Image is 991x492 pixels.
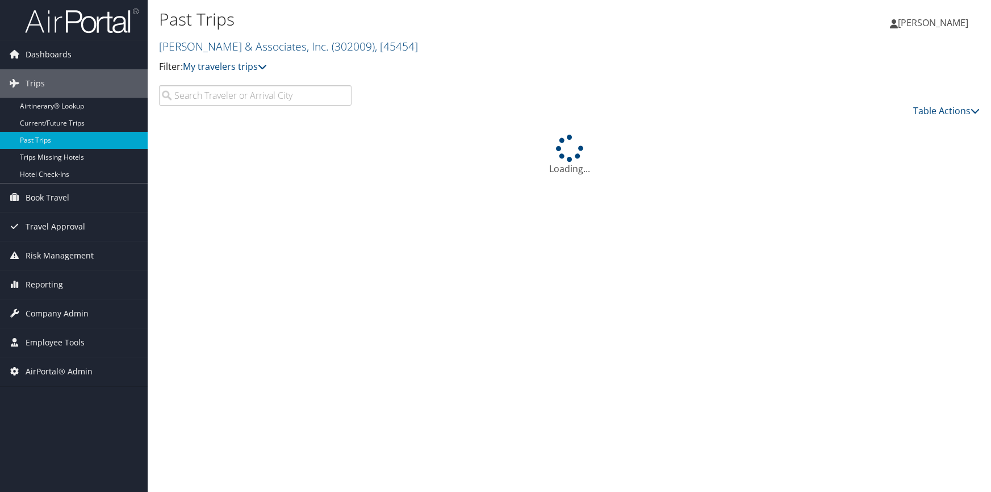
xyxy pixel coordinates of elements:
[159,85,352,106] input: Search Traveler or Arrival City
[26,357,93,386] span: AirPortal® Admin
[898,16,968,29] span: [PERSON_NAME]
[26,212,85,241] span: Travel Approval
[26,40,72,69] span: Dashboards
[913,105,980,117] a: Table Actions
[26,184,69,212] span: Book Travel
[159,7,706,31] h1: Past Trips
[183,60,267,73] a: My travelers trips
[26,299,89,328] span: Company Admin
[332,39,375,54] span: ( 302009 )
[890,6,980,40] a: [PERSON_NAME]
[26,69,45,98] span: Trips
[26,328,85,357] span: Employee Tools
[25,7,139,34] img: airportal-logo.png
[26,270,63,299] span: Reporting
[159,135,980,176] div: Loading...
[159,60,706,74] p: Filter:
[159,39,418,54] a: [PERSON_NAME] & Associates, Inc.
[26,241,94,270] span: Risk Management
[375,39,418,54] span: , [ 45454 ]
